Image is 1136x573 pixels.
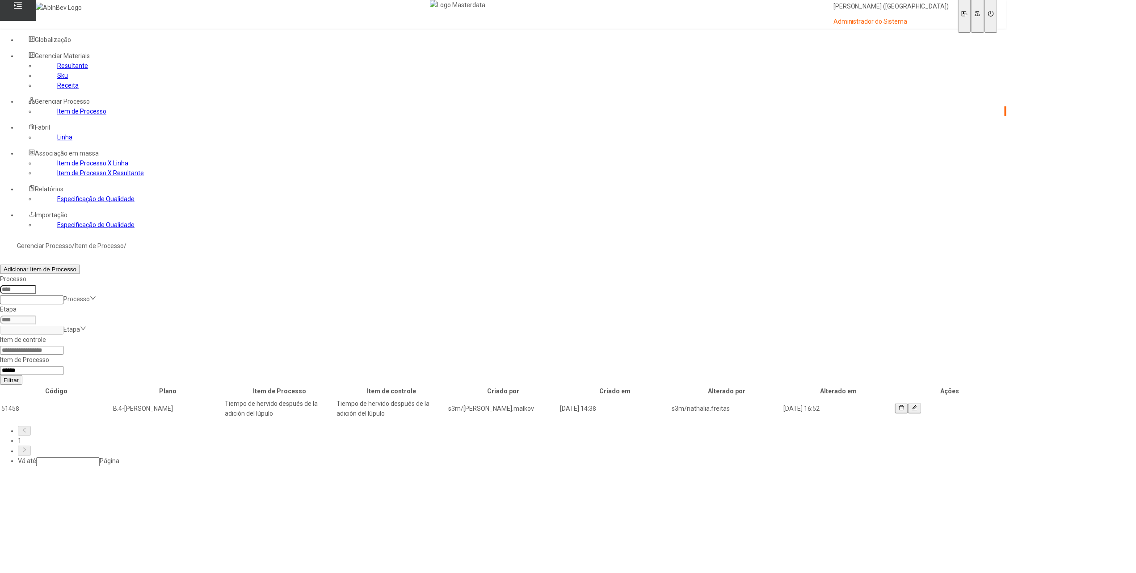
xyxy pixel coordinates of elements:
nz-select-placeholder: Etapa [63,326,80,333]
th: Item de Processo [224,386,335,396]
span: Gerenciar Materiais [35,52,90,59]
a: Item de Processo [57,108,106,115]
a: 1 [18,437,21,444]
a: Linha [57,134,72,141]
a: Receita [57,82,79,89]
th: Criado em [560,386,670,396]
td: B.4-[PERSON_NAME] [113,398,223,419]
a: Gerenciar Processo [17,242,72,249]
th: Item de controle [336,386,447,396]
th: Ações [895,386,1006,396]
th: Alterado em [783,386,894,396]
p: [PERSON_NAME] ([GEOGRAPHIC_DATA]) [833,2,949,11]
span: Gerenciar Processo [35,98,90,105]
a: Especificação de Qualidade [57,195,135,202]
th: Plano [113,386,223,396]
th: Código [1,386,112,396]
img: AbInBev Logo [36,3,82,13]
a: Especificação de Qualidade [57,221,135,228]
a: Resultante [57,62,88,69]
td: Tiempo de hervido después de la adición del lúpulo [224,398,335,419]
span: Globalização [35,36,71,43]
td: s3m/[PERSON_NAME].malkov [448,398,559,419]
nz-breadcrumb-separator: / [124,242,126,249]
td: Tiempo de hervido después de la adición del lúpulo [336,398,447,419]
span: Adicionar Item de Processo [4,266,76,273]
li: 1 [18,436,1006,446]
a: Item de Processo X Resultante [57,169,144,177]
td: 51458 [1,398,112,419]
div: Vá até Página [18,456,1006,466]
th: Alterado por [671,386,782,396]
nz-breadcrumb-separator: / [72,242,75,249]
a: Item de Processo [75,242,124,249]
a: Sku [57,72,68,79]
a: Item de Processo X Linha [57,160,128,167]
td: [DATE] 14:38 [560,398,670,419]
nz-select-placeholder: Processo [63,295,90,303]
th: Criado por [448,386,559,396]
td: s3m/nathalia.freitas [671,398,782,419]
li: Próxima página [18,446,1006,455]
span: Associação em massa [35,150,99,157]
span: Fabril [35,124,50,131]
span: Relatórios [35,185,63,193]
li: Página anterior [18,426,1006,436]
p: Administrador do Sistema [833,17,949,26]
span: Filtrar [4,377,19,383]
td: [DATE] 16:52 [783,398,894,419]
span: Importação [35,211,67,219]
